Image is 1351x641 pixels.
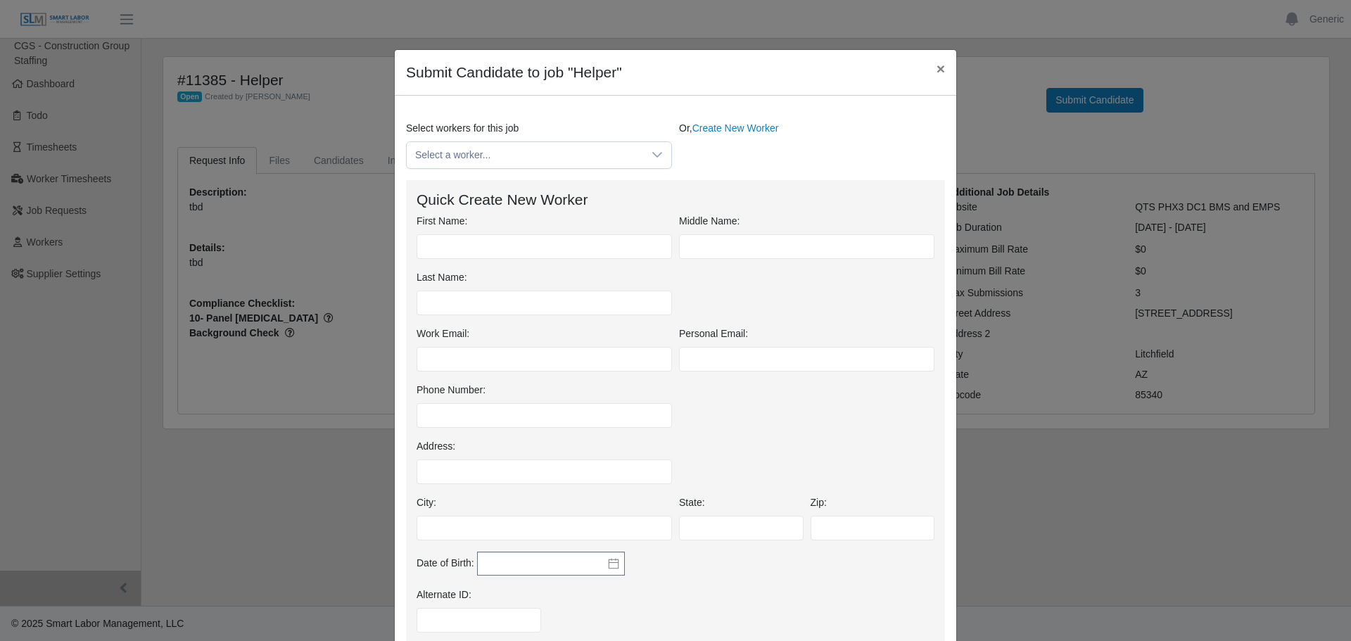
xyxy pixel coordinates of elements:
span: Select a worker... [407,142,643,168]
label: Zip: [811,495,827,510]
label: Alternate ID: [417,588,471,602]
label: Personal Email: [679,326,748,341]
body: Rich Text Area. Press ALT-0 for help. [11,11,525,27]
div: Or, [675,121,949,169]
label: First Name: [417,214,467,229]
label: Middle Name: [679,214,740,229]
label: State: [679,495,705,510]
button: Close [925,50,956,87]
label: Date of Birth: [417,556,474,571]
h4: Quick Create New Worker [417,191,934,208]
label: Address: [417,439,455,454]
a: Create New Worker [692,122,779,134]
label: Work Email: [417,326,469,341]
label: Last Name: [417,270,467,285]
h4: Submit Candidate to job "Helper" [406,61,622,84]
label: Phone Number: [417,383,486,398]
span: × [937,61,945,77]
label: Select workers for this job [406,121,519,136]
label: City: [417,495,436,510]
